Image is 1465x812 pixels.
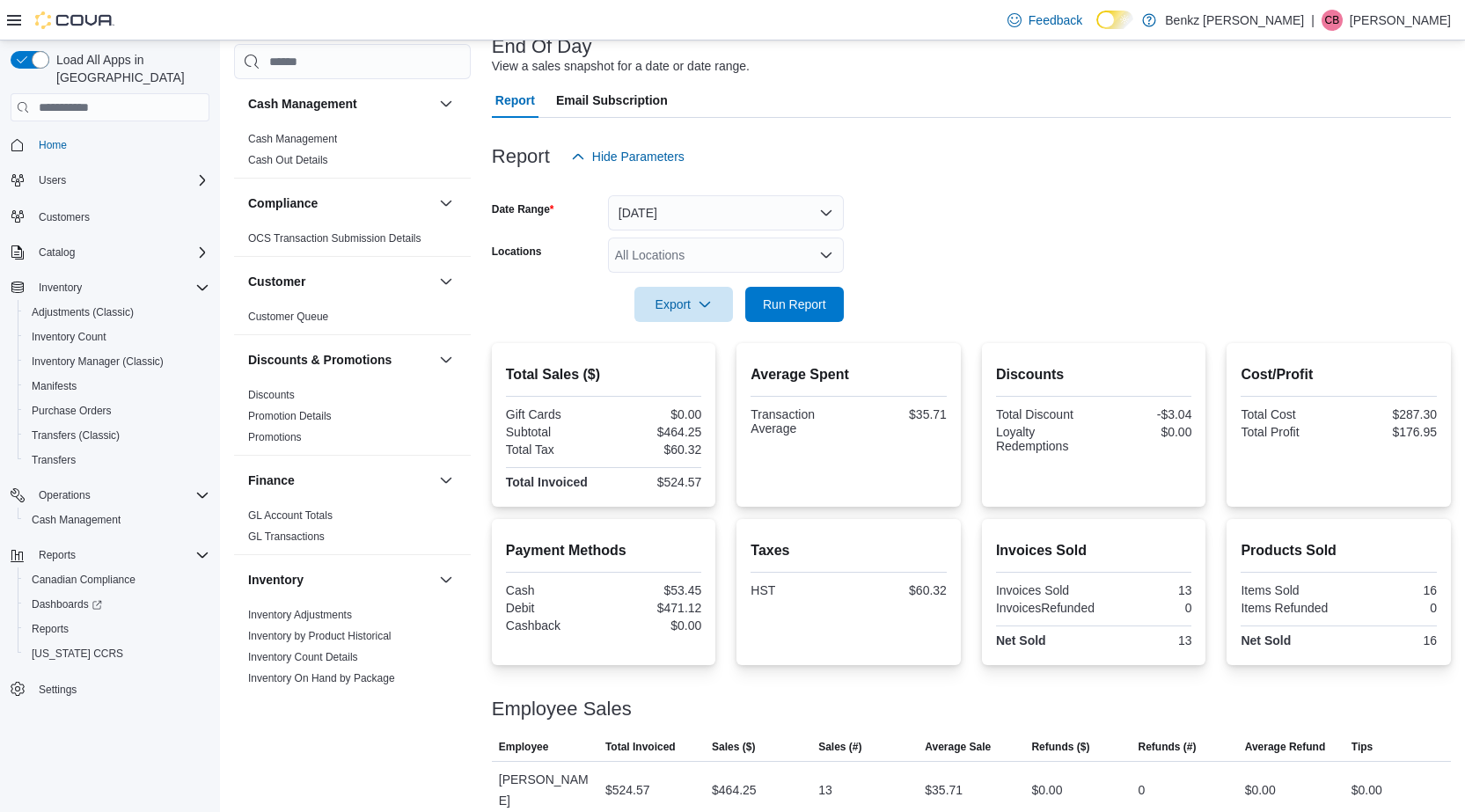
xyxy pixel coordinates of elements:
[25,594,109,615] a: Dashboards
[248,154,328,166] a: Cash Out Details
[248,651,358,663] a: Inventory Count Details
[32,485,209,506] span: Operations
[1241,540,1437,561] h2: Products Sold
[506,583,600,597] div: Cash
[234,228,471,256] div: Compliance
[18,349,216,374] button: Inventory Manager (Classic)
[605,740,676,754] span: Total Invoiced
[818,779,832,801] div: 13
[1096,29,1097,30] span: Dark Mode
[996,540,1192,561] h2: Invoices Sold
[751,540,947,561] h2: Taxes
[745,287,844,322] button: Run Report
[506,475,588,489] strong: Total Invoiced
[492,245,542,259] label: Locations
[499,740,549,754] span: Employee
[1000,3,1089,38] a: Feedback
[1241,633,1291,647] strong: Net Sold
[248,388,295,402] span: Discounts
[25,351,171,372] a: Inventory Manager (Classic)
[32,597,102,611] span: Dashboards
[25,302,141,323] a: Adjustments (Classic)
[32,404,112,418] span: Purchase Orders
[32,573,136,587] span: Canadian Compliance
[1139,740,1197,754] span: Refunds (#)
[32,205,209,227] span: Customers
[248,508,333,523] span: GL Account Totals
[436,93,457,114] button: Cash Management
[1343,583,1437,597] div: 16
[492,57,750,76] div: View a sales snapshot for a date or date range.
[32,545,83,566] button: Reports
[18,448,216,472] button: Transfers
[25,643,130,664] a: [US_STATE] CCRS
[248,430,302,444] span: Promotions
[4,677,216,702] button: Settings
[32,330,106,344] span: Inventory Count
[32,170,209,191] span: Users
[32,622,69,636] span: Reports
[248,509,333,522] a: GL Account Totals
[436,470,457,491] button: Finance
[248,571,432,589] button: Inventory
[1322,10,1343,31] div: Craig Benko
[25,400,119,421] a: Purchase Orders
[607,583,701,597] div: $53.45
[248,231,421,245] span: OCS Transaction Submission Details
[751,583,845,597] div: HST
[712,779,757,801] div: $464.25
[1165,10,1304,31] p: Benkz [PERSON_NAME]
[39,683,77,697] span: Settings
[248,409,332,423] span: Promotion Details
[248,273,432,290] button: Customer
[18,399,216,423] button: Purchase Orders
[645,287,722,322] span: Export
[4,543,216,567] button: Reports
[25,618,76,640] a: Reports
[25,425,127,446] a: Transfers (Classic)
[39,173,66,187] span: Users
[608,195,844,230] button: [DATE]
[32,679,84,700] a: Settings
[18,374,216,399] button: Manifests
[4,483,216,508] button: Operations
[925,740,991,754] span: Average Sale
[248,672,395,684] a: Inventory On Hand by Package
[506,407,600,421] div: Gift Cards
[607,443,701,457] div: $60.32
[248,472,295,489] h3: Finance
[1325,10,1340,31] span: CB
[32,453,76,467] span: Transfers
[248,609,352,621] a: Inventory Adjustments
[853,407,947,421] div: $35.71
[32,135,74,156] a: Home
[248,310,328,324] span: Customer Queue
[18,641,216,666] button: [US_STATE] CCRS
[18,592,216,617] a: Dashboards
[248,389,295,401] a: Discounts
[25,376,84,397] a: Manifests
[25,376,209,397] span: Manifests
[32,428,120,443] span: Transfers (Classic)
[751,364,947,385] h2: Average Spent
[436,271,457,292] button: Customer
[634,287,733,322] button: Export
[248,530,325,544] span: GL Transactions
[248,95,432,113] button: Cash Management
[234,128,471,178] div: Cash Management
[592,148,685,165] span: Hide Parameters
[25,425,209,446] span: Transfers (Classic)
[564,139,692,174] button: Hide Parameters
[248,132,337,146] span: Cash Management
[819,248,833,262] button: Open list of options
[1350,10,1451,31] p: [PERSON_NAME]
[1343,601,1437,615] div: 0
[39,245,75,260] span: Catalog
[248,351,432,369] button: Discounts & Promotions
[492,36,592,57] h3: End Of Day
[4,132,216,157] button: Home
[248,273,305,290] h3: Customer
[234,505,471,554] div: Finance
[25,302,209,323] span: Adjustments (Classic)
[4,203,216,229] button: Customers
